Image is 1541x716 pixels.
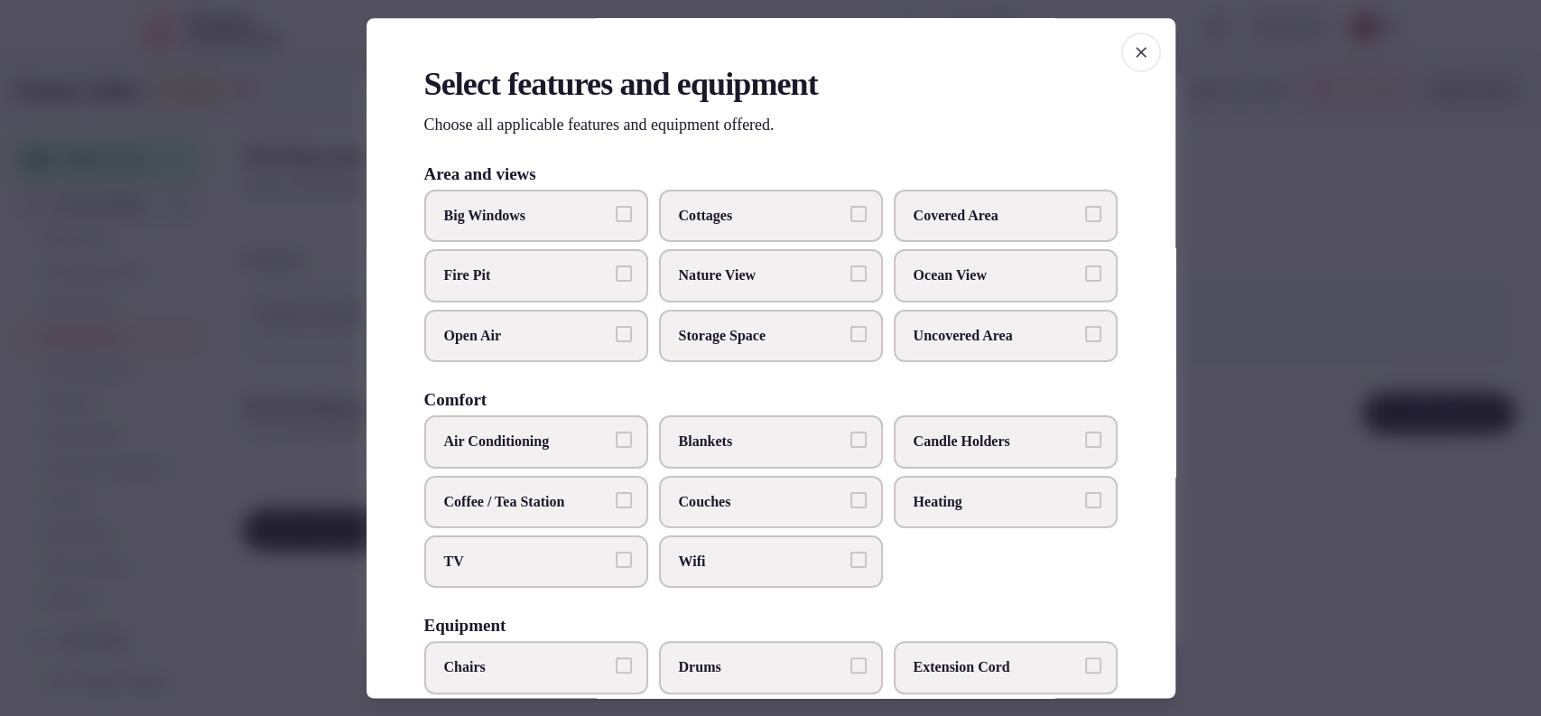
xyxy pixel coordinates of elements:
span: Uncovered Area [914,326,1080,346]
button: Big Windows [616,206,632,222]
span: Storage Space [679,326,845,346]
h3: Area and views [424,165,536,182]
button: TV [616,552,632,568]
button: Open Air [616,326,632,342]
button: Wifi [850,552,867,568]
h2: Select features and equipment [424,61,1118,107]
button: Air Conditioning [616,432,632,449]
span: TV [444,552,610,572]
span: Ocean View [914,266,1080,286]
button: Couches [850,492,867,508]
button: Storage Space [850,326,867,342]
span: Covered Area [914,206,1080,226]
button: Ocean View [1085,266,1101,283]
span: Couches [679,492,845,512]
span: Drums [679,658,845,678]
span: Air Conditioning [444,432,610,452]
p: Choose all applicable features and equipment offered. [424,114,1118,136]
button: Extension Cord [1085,658,1101,674]
button: Chairs [616,658,632,674]
span: Coffee / Tea Station [444,492,610,512]
button: Uncovered Area [1085,326,1101,342]
span: Blankets [679,432,845,452]
span: Extension Cord [914,658,1080,678]
span: Cottages [679,206,845,226]
span: Big Windows [444,206,610,226]
button: Heating [1085,492,1101,508]
button: Covered Area [1085,206,1101,222]
button: Fire Pit [616,266,632,283]
button: Coffee / Tea Station [616,492,632,508]
button: Candle Holders [1085,432,1101,449]
button: Nature View [850,266,867,283]
h3: Comfort [424,392,487,409]
button: Cottages [850,206,867,222]
span: Candle Holders [914,432,1080,452]
span: Chairs [444,658,610,678]
span: Fire Pit [444,266,610,286]
span: Wifi [679,552,845,572]
span: Heating [914,492,1080,512]
span: Nature View [679,266,845,286]
h3: Equipment [424,618,506,635]
button: Drums [850,658,867,674]
span: Open Air [444,326,610,346]
button: Blankets [850,432,867,449]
